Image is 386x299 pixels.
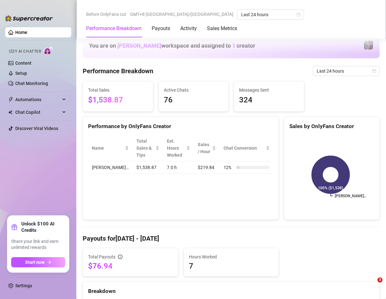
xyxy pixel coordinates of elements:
[152,25,170,32] div: Payouts
[136,138,154,159] span: Total Sales & Tips
[8,97,13,102] span: thunderbolt
[15,283,32,288] a: Settings
[89,42,255,49] h1: You are on workspace and assigned to creator
[289,122,374,131] div: Sales by OnlyFans Creator
[5,15,53,22] img: logo-BBDzfeDw.svg
[364,41,373,49] img: Jaylie
[239,94,299,106] span: 324
[164,94,224,106] span: 76
[9,49,41,55] span: Izzy AI Chatter
[15,107,60,117] span: Chat Copilot
[88,122,273,131] div: Performance by OnlyFans Creator
[335,194,367,198] text: [PERSON_NAME]…
[15,94,60,105] span: Automations
[15,71,27,76] a: Setup
[83,234,380,243] h4: Payouts for [DATE] - [DATE]
[364,277,380,293] iframe: Intercom live chat
[297,13,300,16] span: calendar
[88,135,133,161] th: Name
[317,66,376,76] span: Last 24 hours
[180,25,197,32] div: Activity
[198,141,211,155] span: Sales / Hour
[21,221,65,233] strong: Unlock $100 AI Credits
[194,161,220,174] td: $219.84
[83,67,153,75] h4: Performance Breakdown
[194,135,220,161] th: Sales / Hour
[164,87,224,94] span: Active Chats
[15,81,48,86] a: Chat Monitoring
[88,94,148,106] span: $1,538.87
[88,253,115,260] span: Total Payouts
[189,261,274,271] span: 7
[11,224,17,230] span: gift
[224,145,265,152] span: Chat Conversion
[86,25,141,32] div: Performance Breakdown
[25,260,45,265] span: Start now
[88,161,133,174] td: [PERSON_NAME]…
[189,253,274,260] span: Hours Worked
[15,61,31,66] a: Content
[207,25,237,32] div: Sales Metrics
[44,46,53,55] img: AI Chatter
[377,277,383,283] span: 3
[232,42,235,49] span: 1
[133,135,163,161] th: Total Sales & Tips
[130,10,233,19] span: GMT+8 [GEOGRAPHIC_DATA]/[GEOGRAPHIC_DATA]
[15,126,58,131] a: Discover Viral Videos
[86,10,126,19] span: Before OnlyFans cut
[88,87,148,94] span: Total Sales
[239,87,299,94] span: Messages Sent
[167,138,185,159] div: Est. Hours Worked
[11,257,65,267] button: Start nowarrow-right
[47,260,52,264] span: arrow-right
[15,30,27,35] a: Home
[88,261,173,271] span: $76.94
[224,164,234,171] span: 12 %
[163,161,194,174] td: 7.0 h
[220,135,273,161] th: Chat Conversion
[118,255,122,259] span: info-circle
[8,110,12,114] img: Chat Copilot
[88,287,374,296] div: Breakdown
[11,238,65,251] span: Share your link and earn unlimited rewards
[241,10,300,19] span: Last 24 hours
[92,145,124,152] span: Name
[133,161,163,174] td: $1,538.87
[117,42,161,49] span: [PERSON_NAME]
[372,69,376,73] span: calendar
